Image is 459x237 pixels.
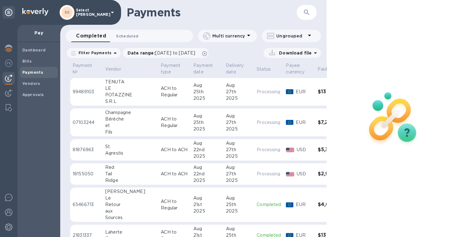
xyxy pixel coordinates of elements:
[193,140,221,147] div: Aug
[161,116,188,129] p: ACH to Regular
[193,95,221,102] div: 2025
[128,50,198,56] p: Date range :
[105,177,156,184] div: Ridge
[226,195,252,201] div: Aug
[116,33,138,39] span: Scheduled
[76,50,111,55] p: Filter Payments
[105,122,156,129] div: et
[226,140,252,147] div: Aug
[105,150,156,156] div: Agrestis
[296,119,313,126] p: EUR
[22,59,32,64] b: Bills
[105,85,156,92] div: LE
[226,201,252,208] div: 25th
[161,147,188,153] p: ACH to ACH
[226,89,252,95] div: 27th
[193,119,221,126] div: 25th
[73,147,100,153] p: 81876963
[161,85,188,98] p: ACH to Regular
[257,66,271,72] p: Status
[297,147,313,153] p: USD
[193,62,221,75] span: Payment date
[65,10,70,15] b: SS
[105,143,156,150] div: St.
[127,6,279,19] h1: Payments
[76,32,106,40] span: Completed
[193,164,221,171] div: Aug
[226,113,252,119] div: Aug
[226,82,252,89] div: Aug
[22,70,43,75] b: Payments
[226,153,252,160] div: 2025
[286,172,294,176] img: USD
[193,82,221,89] div: Aug
[105,109,156,116] div: Champagne
[22,48,46,52] b: Dashboard
[5,59,12,67] img: Foreign exchange
[317,171,345,177] h3: $2,930.00
[161,198,188,211] p: ACH to Regular
[297,171,313,177] p: USD
[22,92,44,97] b: Approvals
[105,208,156,214] div: aux
[226,164,252,171] div: Aug
[193,195,221,201] div: Aug
[193,153,221,160] div: 2025
[257,171,281,177] p: Processing
[73,119,100,126] p: 07103244
[73,62,92,75] p: Payment №
[226,208,252,214] div: 2025
[161,62,180,75] p: Payment type
[257,201,281,208] p: Completed
[286,62,313,75] span: Payee currency
[317,120,345,125] h3: $7,206.46
[155,50,195,55] span: [DATE] to [DATE]
[105,214,156,221] div: Sources
[161,62,188,75] span: Payment type
[226,177,252,184] div: 2025
[226,62,244,75] p: Delivery date
[76,8,107,17] p: Select [PERSON_NAME]
[257,89,281,95] p: Processing
[105,66,129,72] span: Vendor
[226,226,252,232] div: Aug
[317,66,327,72] p: Paid
[193,171,221,177] div: 22nd
[105,66,121,72] p: Vendor
[193,126,221,132] div: 2025
[105,229,156,235] div: Laherte
[193,226,221,232] div: Aug
[105,116,156,122] div: Bérèche
[193,147,221,153] div: 22nd
[105,201,156,208] div: Retour
[22,81,40,86] b: Vendors
[105,164,156,171] div: Red
[73,201,100,208] p: 65466713
[226,62,252,75] span: Delivery date
[296,89,313,95] p: EUR
[105,92,156,98] div: POTAZZINE
[193,208,221,214] div: 2025
[226,95,252,102] div: 2025
[226,119,252,126] div: 27th
[257,147,281,153] p: Processing
[161,171,188,177] p: ACH to ACH
[226,147,252,153] div: 27th
[2,6,15,19] div: Unpin categories
[317,147,345,153] h3: $5,376.00
[73,89,100,95] p: 99489103
[226,171,252,177] div: 27th
[123,48,209,58] div: Date range:[DATE] to [DATE]
[317,202,345,208] h3: $4,007.87
[286,62,304,75] p: Payee currency
[257,66,279,72] span: Status
[105,188,156,195] div: [PERSON_NAME]
[212,33,245,39] p: Multi currency
[105,98,156,105] div: S.R.L
[105,129,156,135] div: Fils
[193,201,221,208] div: 21st
[226,126,252,132] div: 2025
[105,171,156,177] div: Tail
[73,62,100,75] span: Payment №
[193,113,221,119] div: Aug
